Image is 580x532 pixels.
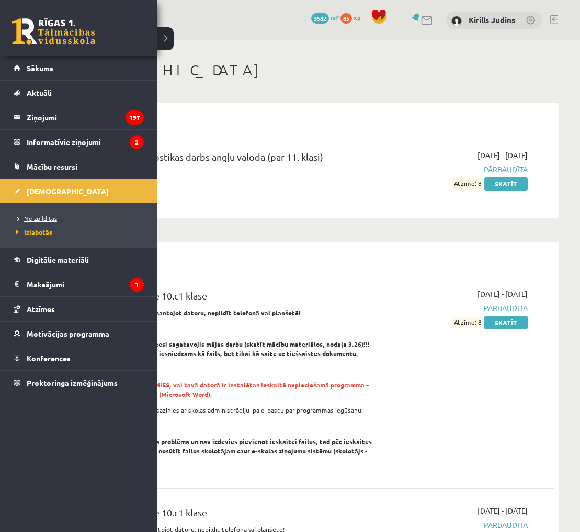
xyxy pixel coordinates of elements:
[27,162,77,171] span: Mācību resursi
[27,105,144,129] legend: Ziņojumi
[78,308,301,317] strong: Ieskaite jāpilda, TIKAI izmantojot datoru, nepildīt telefonā vai planšetē!
[78,437,372,464] strong: Ja Tev ir radusies tehniska problēma un nav izdevies pievienot ieskaitei failus, tad pēc ieskaite...
[14,371,144,395] a: Proktoringa izmēģinājums
[27,63,53,73] span: Sākums
[477,289,528,300] span: [DATE] - [DATE]
[469,15,515,25] a: Kirills Judins
[14,81,144,105] a: Aktuāli
[13,214,57,223] span: Neizpildītās
[14,272,144,296] a: Maksājumi1
[13,227,146,237] a: Izlabotās
[27,353,71,363] span: Konferences
[12,18,95,45] a: Rīgas 1. Tālmācības vidusskola
[389,519,528,530] span: Pārbaudīta
[477,505,528,516] span: [DATE] - [DATE]
[14,322,144,346] a: Motivācijas programma
[340,13,352,24] span: 85
[14,56,144,80] a: Sākums
[14,346,144,370] a: Konferences
[78,505,373,525] div: Datorika 2. ieskaite 10.c1 klase
[13,214,146,223] a: Neizpildītās
[340,13,366,21] a: 85 xp
[27,329,109,338] span: Motivācijas programma
[13,228,52,236] span: Izlabotās
[14,154,144,179] a: Mācību resursi
[311,13,339,21] a: 3582 mP
[14,179,144,203] a: [DEMOGRAPHIC_DATA]
[389,303,528,314] span: Pārbaudīta
[14,248,144,272] a: Digitālie materiāli
[354,13,360,21] span: xp
[130,278,144,292] i: 1
[27,130,144,154] legend: Informatīvie ziņojumi
[14,105,144,129] a: Ziņojumi197
[14,130,144,154] a: Informatīvie ziņojumi2
[477,150,528,161] span: [DATE] - [DATE]
[78,340,370,358] strong: Nesāc pildīt ieskaiti, ja neesi sagatavojis mājas darbu (skatīt mācību materiālos, nodaļa 3.26)!!...
[126,110,144,125] i: 197
[27,255,89,264] span: Digitālie materiāli
[27,378,118,387] span: Proktoringa izmēģinājums
[484,177,528,191] a: Skatīt
[63,61,559,79] h1: [DEMOGRAPHIC_DATA]
[78,150,373,169] div: 12.c1 klases diagnostikas darbs angļu valodā (par 11. klasi)
[27,304,55,314] span: Atzīmes
[78,289,373,308] div: Datorika 1. ieskaite 10.c1 klase
[484,316,528,329] a: Skatīt
[14,297,144,321] a: Atzīmes
[311,13,329,24] span: 3582
[27,88,52,97] span: Aktuāli
[78,381,370,398] strong: Pirms ieskaites PĀRLIECINIES, vai tavā datorā ir instalētas ieskaitē nepieciešamā programma – tek...
[78,405,373,415] p: Ja Tev nav šīs programmas sazinies ar skolas administrāciju pa e-pastu par programmas iegūšanu.
[389,164,528,175] span: Pārbaudīta
[27,186,109,196] span: [DEMOGRAPHIC_DATA]
[452,178,483,189] span: Atzīme: 8
[451,16,462,26] img: Kirills Judins
[27,272,144,296] legend: Maksājumi
[452,317,483,328] span: Atzīme: 8
[130,135,144,149] i: 2
[331,13,339,21] span: mP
